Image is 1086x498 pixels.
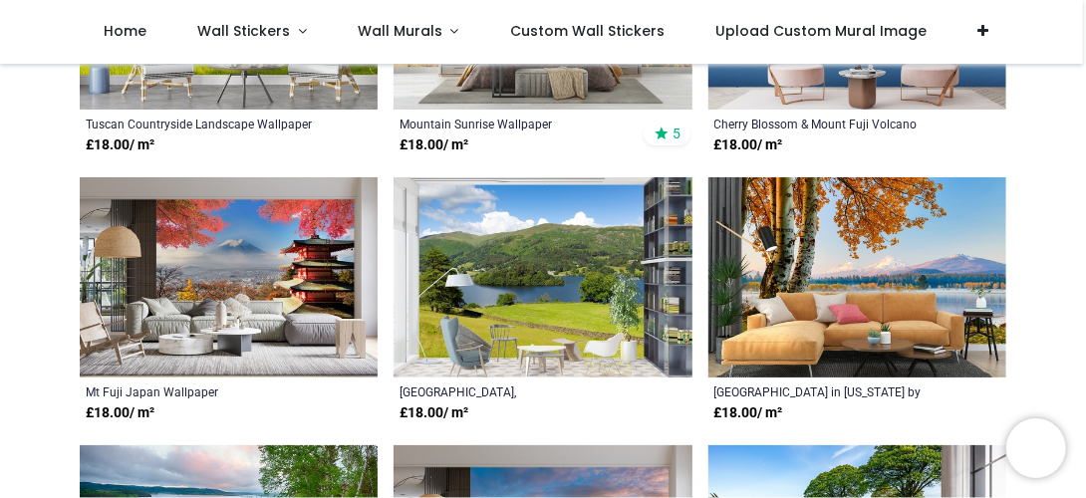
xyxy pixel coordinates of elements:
strong: £ 18.00 / m² [86,403,154,423]
a: Mt Fuji Japan Wallpaper [86,383,315,399]
a: Mountain Sunrise Wallpaper [400,116,629,131]
a: [GEOGRAPHIC_DATA] in [US_STATE] by [PERSON_NAME] [714,383,944,399]
a: [GEOGRAPHIC_DATA], [GEOGRAPHIC_DATA] Landscape Wallpaper [400,383,629,399]
strong: £ 18.00 / m² [400,135,468,155]
span: Wall Murals [358,21,442,41]
span: Custom Wall Stickers [510,21,665,41]
img: Mt Fuji Japan Wall Mural Wallpaper [80,177,378,377]
strong: £ 18.00 / m² [86,135,154,155]
span: Home [104,21,146,41]
span: 5 [673,124,680,142]
a: Cherry Blossom & Mount Fuji Volcano Wallpaper [714,116,944,131]
img: Black Butte Ranch in Oregon Wall Mural by Hollice Looney - Danita Delimont [708,177,1006,377]
img: Lake Grasmere, Lake District Landscape Wall Mural Wallpaper [394,177,691,377]
span: Wall Stickers [197,21,290,41]
iframe: Brevo live chat [1006,418,1066,478]
strong: £ 18.00 / m² [714,135,783,155]
strong: £ 18.00 / m² [400,403,468,423]
strong: £ 18.00 / m² [714,403,783,423]
span: Upload Custom Mural Image [715,21,927,41]
a: Tuscan Countryside Landscape Wallpaper [86,116,315,131]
